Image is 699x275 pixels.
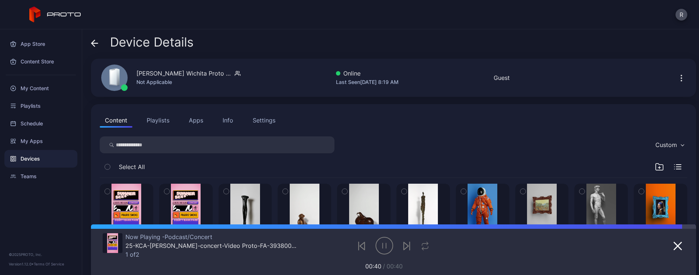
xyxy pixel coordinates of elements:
[336,78,399,87] div: Last Seen [DATE] 8:19 AM
[162,233,212,241] span: Podcast/Concert
[387,263,403,270] span: 00:40
[4,35,77,53] a: App Store
[9,252,73,257] div: © 2025 PROTO, Inc.
[125,251,297,258] div: 1 of 2
[4,168,77,185] a: Teams
[253,116,275,125] div: Settings
[365,263,381,270] span: 00:40
[4,115,77,132] a: Schedule
[184,113,208,128] button: Apps
[142,113,175,128] button: Playlists
[119,162,145,171] span: Select All
[217,113,238,128] button: Info
[4,150,77,168] a: Devices
[100,113,132,128] button: Content
[4,97,77,115] a: Playlists
[494,73,510,82] div: Guest
[655,141,677,148] div: Custom
[4,53,77,70] a: Content Store
[4,80,77,97] a: My Content
[652,136,687,153] button: Custom
[125,233,297,241] div: Now Playing
[9,262,34,266] span: Version 1.12.0 •
[110,35,194,49] span: Device Details
[4,132,77,150] a: My Apps
[136,78,241,87] div: Not Applicable
[34,262,64,266] a: Terms Of Service
[248,113,281,128] button: Settings
[383,263,385,270] span: /
[676,9,687,21] button: R
[125,242,297,249] div: 25-KCA-Koch-concert-Video Proto-FA-393800.mp4
[136,69,232,78] div: [PERSON_NAME] Wichita Proto Luma
[223,116,233,125] div: Info
[336,69,399,78] div: Online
